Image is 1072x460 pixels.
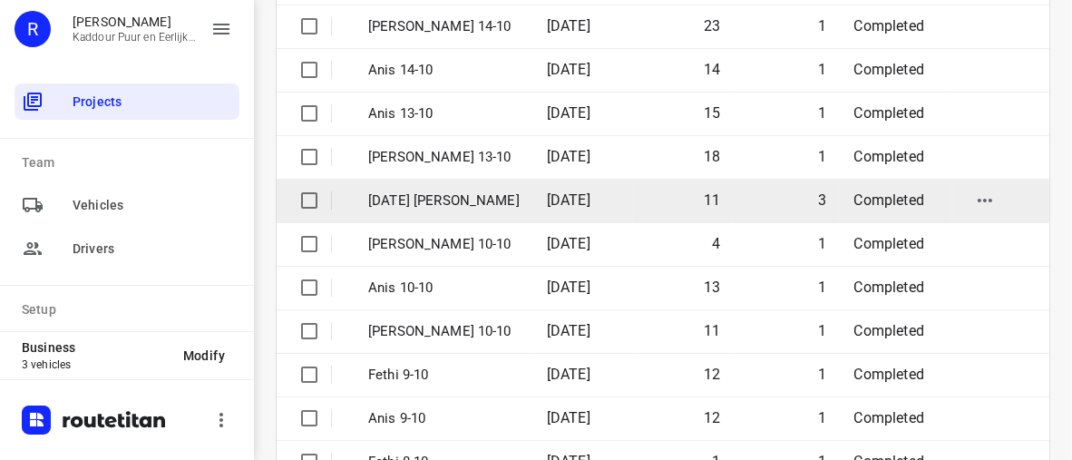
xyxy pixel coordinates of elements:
[853,279,924,296] span: Completed
[368,408,520,429] p: Anis 9-10
[368,103,520,124] p: Anis 13-10
[15,83,239,120] div: Projects
[73,93,232,112] span: Projects
[547,235,590,252] span: [DATE]
[547,148,590,165] span: [DATE]
[22,153,239,172] p: Team
[704,104,720,122] span: 15
[73,15,196,29] p: Rachid Kaddour
[73,31,196,44] p: Kaddour Puur en Eerlijk Vlees B.V.
[368,16,520,37] p: Jeffrey 14-10
[368,278,520,299] p: Anis 10-10
[22,358,169,371] p: 3 vehicles
[818,279,826,296] span: 1
[704,61,720,78] span: 14
[704,322,720,339] span: 11
[818,409,826,426] span: 1
[368,365,520,386] p: Fethi 9-10
[818,104,826,122] span: 1
[15,230,239,267] div: Drivers
[704,409,720,426] span: 12
[368,321,520,342] p: Jeffrey 10-10
[818,191,826,209] span: 3
[853,104,924,122] span: Completed
[547,61,590,78] span: [DATE]
[368,234,520,255] p: Olivier 10-10
[818,366,826,383] span: 1
[818,322,826,339] span: 1
[169,339,239,372] button: Modify
[15,187,239,223] div: Vehicles
[704,191,720,209] span: 11
[853,61,924,78] span: Completed
[547,279,590,296] span: [DATE]
[853,235,924,252] span: Completed
[704,279,720,296] span: 13
[547,191,590,209] span: [DATE]
[547,366,590,383] span: [DATE]
[15,11,51,47] div: R
[853,148,924,165] span: Completed
[818,148,826,165] span: 1
[712,235,720,252] span: 4
[853,322,924,339] span: Completed
[368,147,520,168] p: [PERSON_NAME] 13-10
[547,409,590,426] span: [DATE]
[853,17,924,34] span: Completed
[818,235,826,252] span: 1
[547,322,590,339] span: [DATE]
[704,148,720,165] span: 18
[818,17,826,34] span: 1
[22,340,169,355] p: Business
[73,240,232,259] span: Drivers
[22,300,239,319] p: Setup
[818,61,826,78] span: 1
[368,60,520,81] p: Anis 14-10
[853,191,924,209] span: Completed
[853,409,924,426] span: Completed
[853,366,924,383] span: Completed
[547,104,590,122] span: [DATE]
[73,196,232,215] span: Vehicles
[183,348,225,363] span: Modify
[368,191,520,211] p: [DATE] [PERSON_NAME]
[547,17,590,34] span: [DATE]
[704,366,720,383] span: 12
[704,17,720,34] span: 23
